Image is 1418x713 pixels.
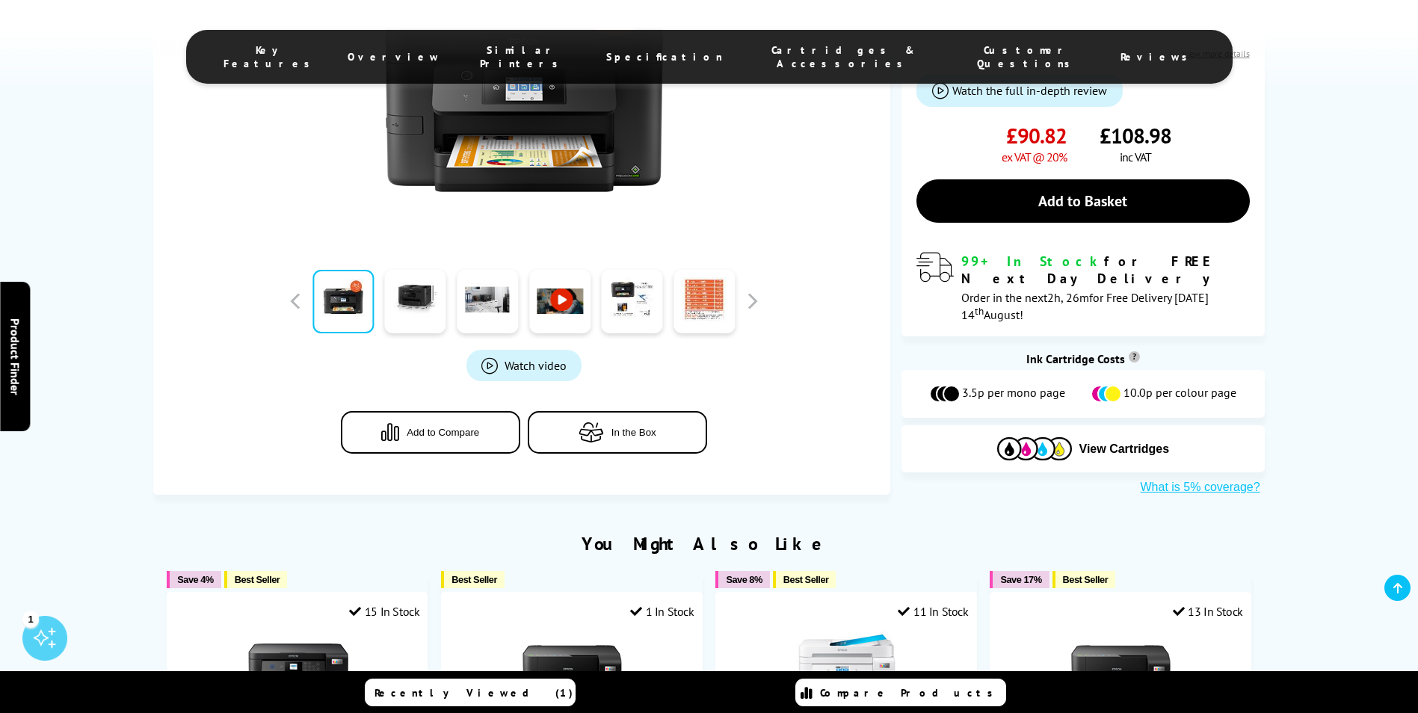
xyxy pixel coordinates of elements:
span: Order in the next for Free Delivery [DATE] 14 August! [961,290,1209,322]
span: Best Seller [451,574,497,585]
span: Specification [606,50,723,64]
a: Add to Basket [916,179,1250,223]
span: Save 17% [1000,574,1041,585]
button: What is 5% coverage? [1136,480,1265,495]
div: 13 In Stock [1173,604,1243,619]
span: View Cartridges [1079,442,1170,456]
div: 1 [22,611,39,627]
div: 1 In Stock [630,604,694,619]
span: Best Seller [1063,574,1109,585]
span: In the Box [611,427,656,438]
a: Product_All_Videos [466,350,582,381]
button: Best Seller [1052,571,1116,588]
button: Save 4% [167,571,221,588]
span: 2h, 26m [1047,290,1089,305]
img: Cartridges [997,437,1072,460]
button: Save 17% [990,571,1049,588]
span: Key Features [224,43,318,70]
div: 11 In Stock [898,604,968,619]
span: £108.98 [1100,122,1171,149]
span: Product Finder [7,318,22,395]
span: Compare Products [820,686,1001,700]
span: Save 8% [726,574,762,585]
span: Save 4% [177,574,213,585]
div: modal_delivery [916,253,1250,321]
span: Similar Printers [470,43,577,70]
span: Overview [348,50,440,64]
span: Customer Questions [964,43,1090,70]
span: Watch video [505,358,567,373]
div: 15 In Stock [349,604,419,619]
span: 3.5p per mono page [962,385,1065,403]
button: Best Seller [224,571,288,588]
a: Compare Products [795,679,1006,706]
div: You Might Also Like [153,532,1264,555]
span: 10.0p per colour page [1123,385,1236,403]
button: View Cartridges [913,436,1254,461]
div: Ink Cartridge Costs [901,351,1265,366]
span: inc VAT [1120,149,1151,164]
span: 99+ In Stock [961,253,1104,270]
div: for FREE Next Day Delivery [961,253,1250,287]
button: In the Box [528,411,707,454]
span: Recently Viewed (1) [374,686,573,700]
a: Recently Viewed (1) [365,679,576,706]
button: Save 8% [715,571,769,588]
span: Cartridges & Accessories [753,43,934,70]
button: Best Seller [773,571,836,588]
span: £90.82 [1006,122,1067,149]
span: Add to Compare [407,427,479,438]
sup: th [975,304,984,318]
button: Best Seller [441,571,505,588]
span: Best Seller [235,574,280,585]
sup: Cost per page [1129,351,1140,362]
button: Add to Compare [341,411,520,454]
span: ex VAT @ 20% [1002,149,1067,164]
span: Reviews [1120,50,1195,64]
span: Best Seller [783,574,829,585]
